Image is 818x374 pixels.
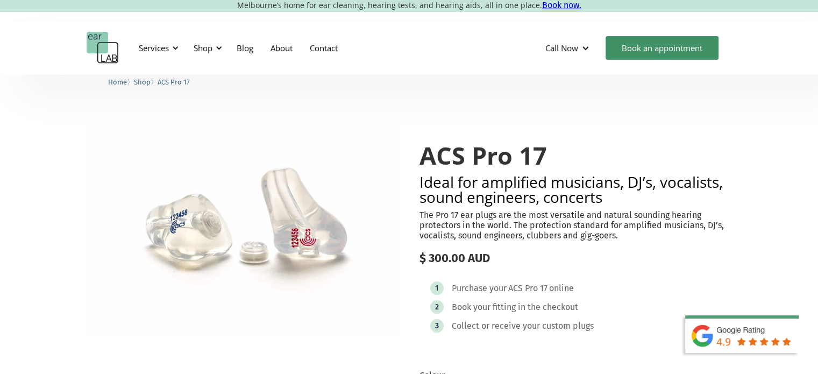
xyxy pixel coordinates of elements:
div: Shop [187,32,225,64]
div: $ 300.00 AUD [419,251,732,265]
img: ACS Pro 17 [87,121,399,335]
a: home [87,32,119,64]
div: Call Now [545,43,578,53]
div: Call Now [537,32,600,64]
span: ACS Pro 17 [158,78,190,86]
div: Services [132,32,182,64]
span: Home [108,78,127,86]
div: Shop [194,43,212,53]
div: Purchase your [452,283,507,294]
li: 〉 [134,76,158,88]
h1: ACS Pro 17 [419,142,732,169]
div: 2 [435,303,439,311]
p: The Pro 17 ear plugs are the most versatile and natural sounding hearing protectors in the world.... [419,210,732,241]
a: ACS Pro 17 [158,76,190,87]
a: Shop [134,76,151,87]
a: Blog [228,32,262,63]
a: open lightbox [87,121,399,335]
li: 〉 [108,76,134,88]
a: Book an appointment [606,36,719,60]
div: Services [139,43,169,53]
a: About [262,32,301,63]
div: 1 [435,284,438,292]
div: ACS Pro 17 [508,283,547,294]
div: 3 [435,322,439,330]
div: online [549,283,574,294]
h2: Ideal for amplified musicians, DJ’s, vocalists, sound engineers, concerts [419,174,732,204]
a: Contact [301,32,346,63]
div: Book your fitting in the checkout [452,302,578,313]
div: Collect or receive your custom plugs [452,321,594,331]
span: Shop [134,78,151,86]
a: Home [108,76,127,87]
